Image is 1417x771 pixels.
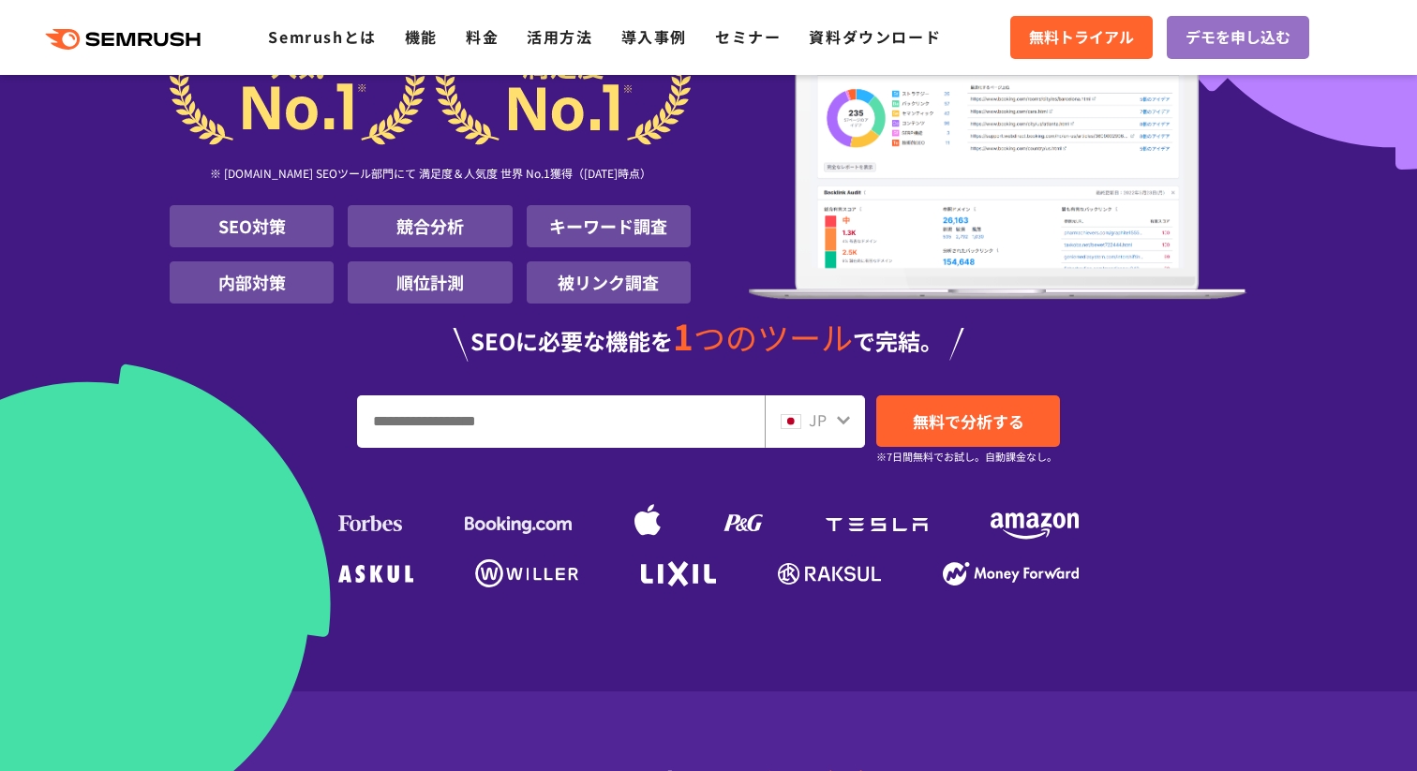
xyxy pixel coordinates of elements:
[170,319,1247,362] div: SEOに必要な機能を
[876,448,1057,466] small: ※7日間無料でお試し。自動課金なし。
[694,314,853,360] span: つのツール
[170,205,334,247] li: SEO対策
[809,25,941,48] a: 資料ダウンロード
[348,261,512,304] li: 順位計測
[809,408,827,431] span: JP
[853,324,943,357] span: で完結。
[876,395,1060,447] a: 無料で分析する
[715,25,781,48] a: セミナー
[1186,25,1290,50] span: デモを申し込む
[527,25,592,48] a: 活用方法
[621,25,687,48] a: 導入事例
[1029,25,1134,50] span: 無料トライアル
[170,261,334,304] li: 内部対策
[1010,16,1153,59] a: 無料トライアル
[1167,16,1309,59] a: デモを申し込む
[348,205,512,247] li: 競合分析
[268,25,376,48] a: Semrushとは
[527,205,691,247] li: キーワード調査
[405,25,438,48] a: 機能
[673,310,694,361] span: 1
[913,409,1024,433] span: 無料で分析する
[466,25,499,48] a: 料金
[358,396,764,447] input: URL、キーワードを入力してください
[170,145,691,205] div: ※ [DOMAIN_NAME] SEOツール部門にて 満足度＆人気度 世界 No.1獲得（[DATE]時点）
[527,261,691,304] li: 被リンク調査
